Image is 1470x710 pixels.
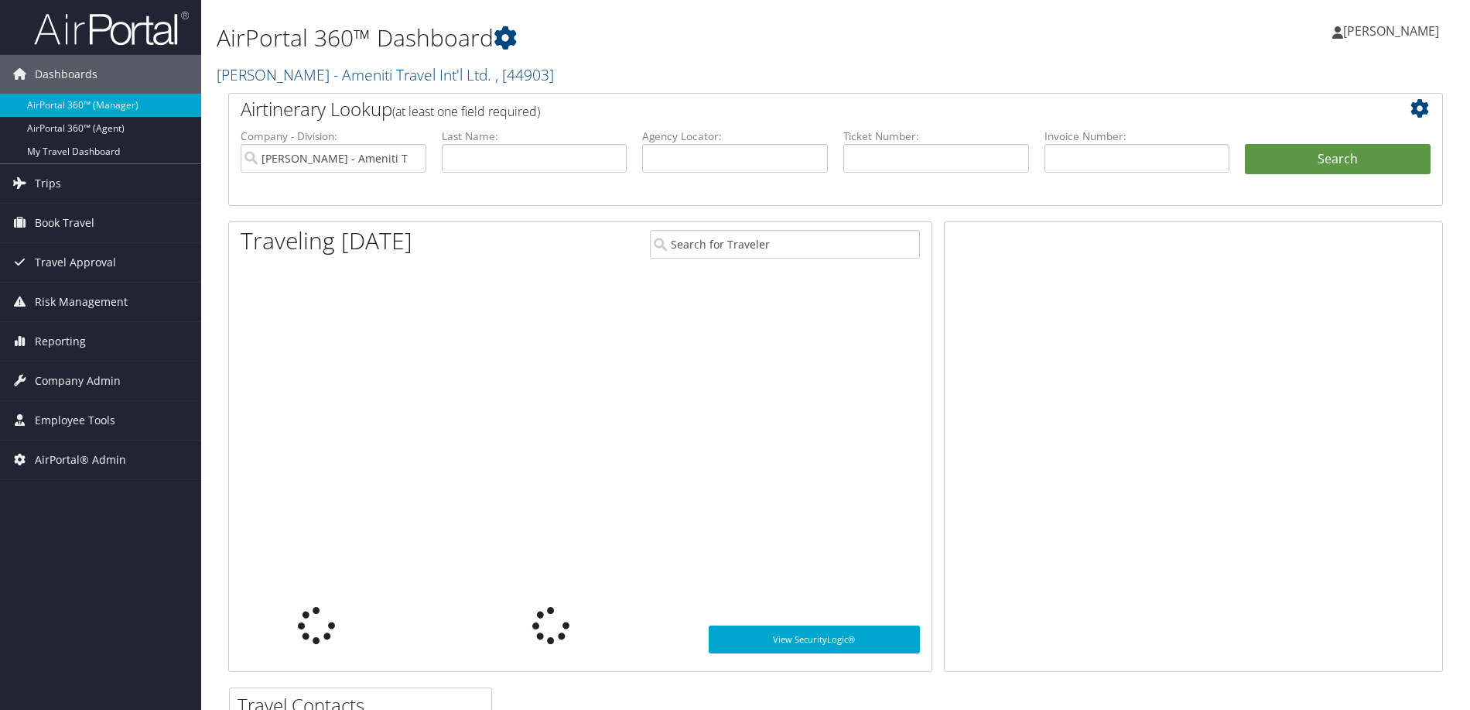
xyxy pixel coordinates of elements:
button: Search [1245,144,1431,175]
span: AirPortal® Admin [35,441,126,479]
span: Book Travel [35,204,94,242]
input: Search for Traveler [650,230,919,259]
label: Invoice Number: [1044,129,1230,144]
h2: Airtinerary Lookup [241,96,1329,122]
span: Travel Approval [35,243,116,282]
a: [PERSON_NAME] [1332,8,1455,54]
span: [PERSON_NAME] [1343,22,1439,39]
span: (at least one field required) [392,103,540,120]
span: , [ 44903 ] [495,64,554,85]
span: Risk Management [35,283,128,321]
a: [PERSON_NAME] - Ameniti Travel Int'l Ltd. [217,64,554,85]
h1: Traveling [DATE] [241,225,412,257]
label: Ticket Number: [843,129,1029,144]
label: Agency Locator: [642,129,828,144]
h1: AirPortal 360™ Dashboard [217,22,1042,54]
span: Trips [35,164,61,203]
a: View SecurityLogic® [709,626,920,653]
span: Company Admin [35,362,121,400]
span: Employee Tools [35,401,115,440]
label: Last Name: [442,129,627,144]
label: Company - Division: [241,129,426,144]
span: Dashboards [35,55,97,94]
span: Reporting [35,322,86,361]
img: airportal-logo.png [34,10,189,46]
